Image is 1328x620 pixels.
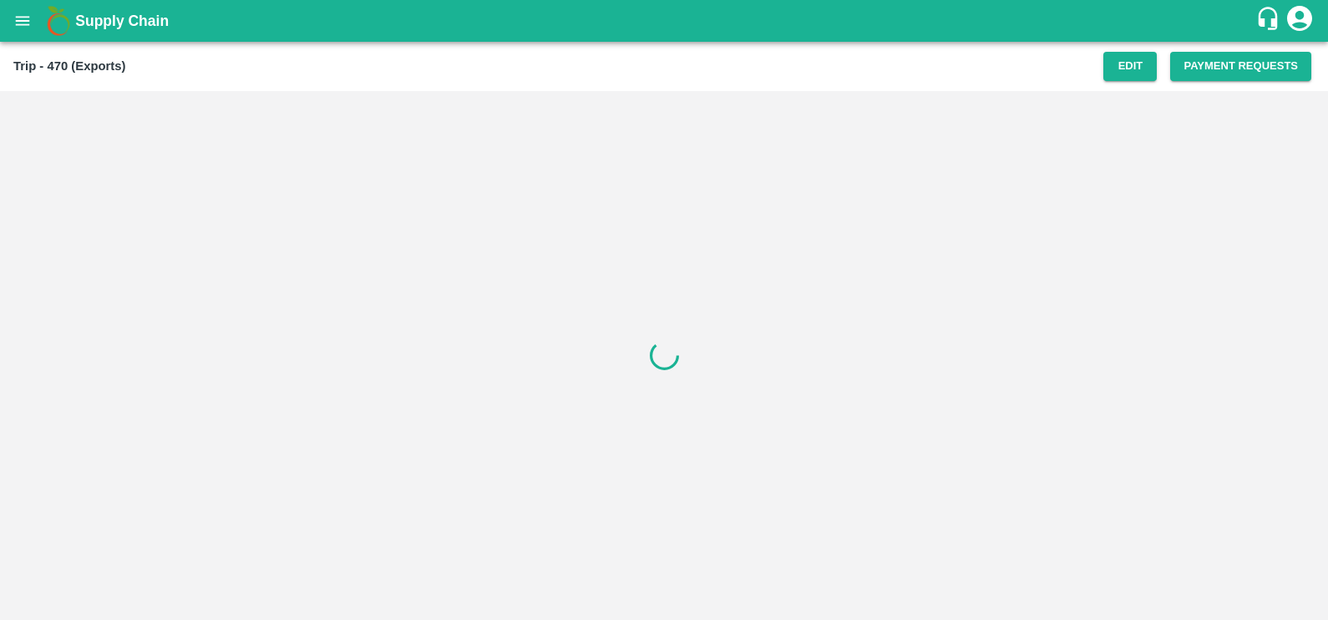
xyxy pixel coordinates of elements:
b: Trip - 470 (Exports) [13,59,125,73]
div: customer-support [1255,6,1285,36]
a: Supply Chain [75,9,1255,33]
img: logo [42,4,75,38]
button: Edit [1103,52,1157,81]
button: Payment Requests [1170,52,1311,81]
b: Supply Chain [75,13,169,29]
div: account of current user [1285,3,1315,38]
button: open drawer [3,2,42,40]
